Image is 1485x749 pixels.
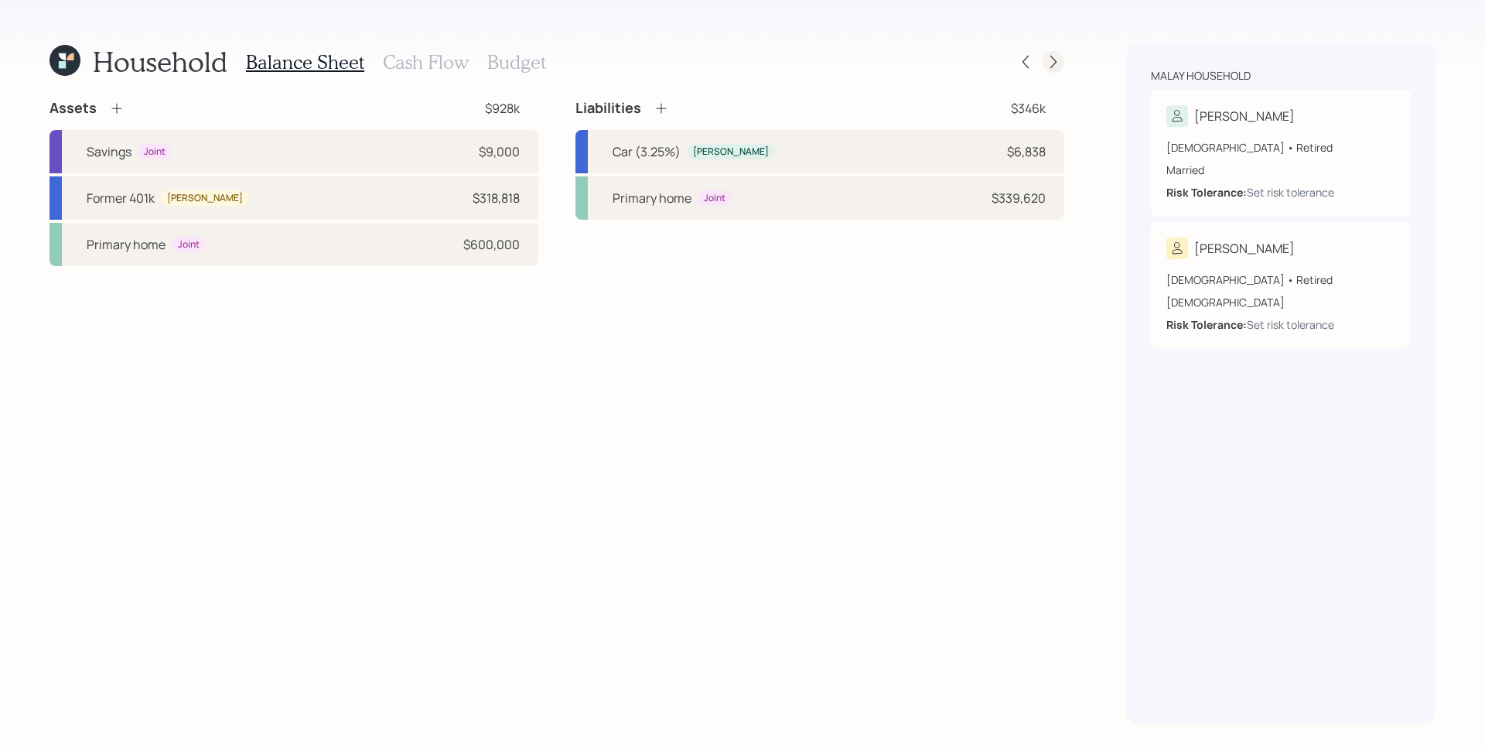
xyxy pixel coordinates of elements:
[1247,184,1334,200] div: Set risk tolerance
[1007,142,1046,161] div: $6,838
[463,235,520,254] div: $600,000
[704,192,725,205] div: Joint
[246,51,364,74] h3: Balance Sheet
[1166,317,1247,332] b: Risk Tolerance:
[1247,316,1334,333] div: Set risk tolerance
[613,142,681,161] div: Car (3.25%)
[87,142,131,161] div: Savings
[1166,139,1395,156] div: [DEMOGRAPHIC_DATA] • Retired
[87,189,155,207] div: Former 401k
[487,51,546,74] h3: Budget
[473,189,520,207] div: $318,818
[1194,239,1295,258] div: [PERSON_NAME]
[1166,185,1247,200] b: Risk Tolerance:
[575,100,641,117] h4: Liabilities
[49,100,97,117] h4: Assets
[1011,99,1046,118] div: $346k
[992,189,1046,207] div: $339,620
[178,238,200,251] div: Joint
[479,142,520,161] div: $9,000
[693,145,769,159] div: [PERSON_NAME]
[1166,162,1395,178] div: Married
[87,235,166,254] div: Primary home
[1166,272,1395,288] div: [DEMOGRAPHIC_DATA] • Retired
[1194,107,1295,125] div: [PERSON_NAME]
[144,145,166,159] div: Joint
[485,99,520,118] div: $928k
[93,45,227,78] h1: Household
[613,189,691,207] div: Primary home
[383,51,469,74] h3: Cash Flow
[1151,68,1251,84] div: Malay household
[1166,294,1395,310] div: [DEMOGRAPHIC_DATA]
[167,192,243,205] div: [PERSON_NAME]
